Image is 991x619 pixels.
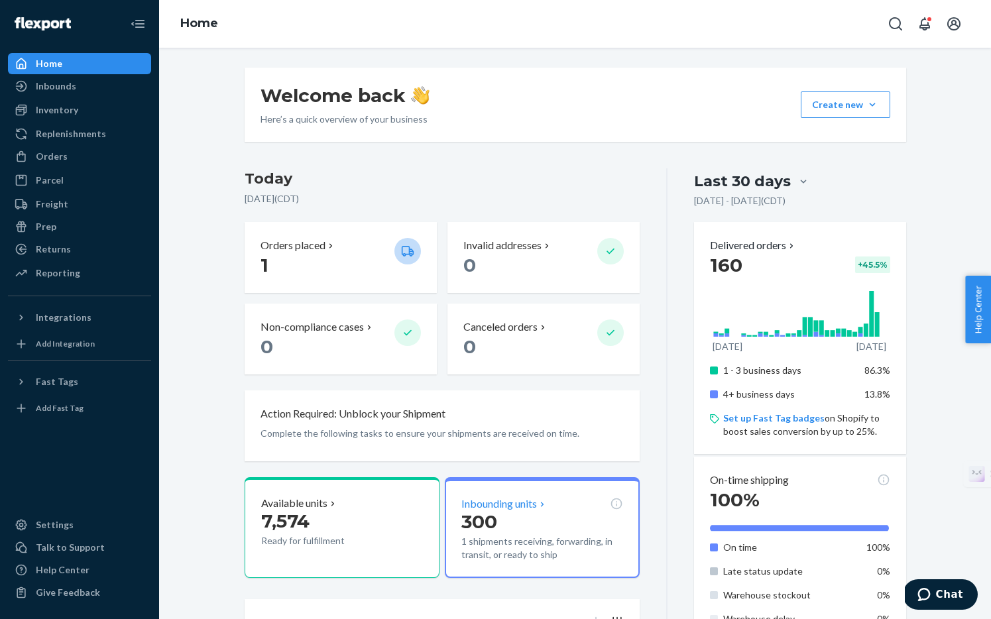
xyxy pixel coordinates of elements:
div: Last 30 days [694,171,791,192]
p: Here’s a quick overview of your business [261,113,430,126]
p: Action Required: Unblock your Shipment [261,406,445,422]
div: Parcel [36,174,64,187]
p: On-time shipping [710,473,789,488]
a: Replenishments [8,123,151,144]
a: Help Center [8,559,151,581]
img: Flexport logo [15,17,71,30]
span: 7,574 [261,510,310,532]
button: Close Navigation [125,11,151,37]
ol: breadcrumbs [170,5,229,43]
button: Inbounding units3001 shipments receiving, forwarding, in transit, or ready to ship [445,477,640,579]
p: Inbounding units [461,496,537,512]
p: Canceled orders [463,319,538,335]
h1: Welcome back [261,84,430,107]
div: Talk to Support [36,541,105,554]
span: 100% [866,541,890,553]
p: Ready for fulfillment [261,534,384,547]
button: Talk to Support [8,537,151,558]
button: Non-compliance cases 0 [245,304,437,374]
a: Add Integration [8,333,151,355]
span: 0 [261,335,273,358]
button: Create new [801,91,890,118]
p: Available units [261,496,327,511]
button: Canceled orders 0 [447,304,640,374]
p: [DATE] [713,340,742,353]
p: Invalid addresses [463,238,542,253]
div: Fast Tags [36,375,78,388]
p: [DATE] ( CDT ) [245,192,640,205]
a: Returns [8,239,151,260]
div: Integrations [36,311,91,324]
a: Inventory [8,99,151,121]
button: Help Center [965,276,991,343]
button: Available units7,574Ready for fulfillment [245,477,439,579]
p: On time [723,541,854,554]
a: Parcel [8,170,151,191]
span: 13.8% [864,388,890,400]
p: on Shopify to boost sales conversion by up to 25%. [723,412,890,438]
img: hand-wave emoji [411,86,430,105]
p: 1 - 3 business days [723,364,854,377]
a: Set up Fast Tag badges [723,412,825,423]
p: [DATE] - [DATE] ( CDT ) [694,194,786,207]
div: Add Fast Tag [36,402,84,414]
div: Settings [36,518,74,532]
a: Inbounds [8,76,151,97]
button: Integrations [8,307,151,328]
button: Open Search Box [882,11,909,37]
p: Non-compliance cases [261,319,364,335]
button: Open account menu [941,11,967,37]
span: 1 [261,254,268,276]
a: Freight [8,194,151,215]
span: 100% [710,488,760,511]
div: Help Center [36,563,89,577]
div: Inventory [36,103,78,117]
button: Fast Tags [8,371,151,392]
span: 0 [463,335,476,358]
p: 4+ business days [723,388,854,401]
div: Orders [36,150,68,163]
p: Complete the following tasks to ensure your shipments are received on time. [261,427,624,440]
button: Delivered orders [710,238,797,253]
button: Invalid addresses 0 [447,222,640,293]
div: Freight [36,197,68,211]
a: Orders [8,146,151,167]
div: Home [36,57,62,70]
div: Prep [36,220,56,233]
span: 0% [877,565,890,577]
button: Orders placed 1 [245,222,437,293]
span: 160 [710,254,742,276]
span: 300 [461,510,497,533]
button: Open notifications [911,11,938,37]
a: Reporting [8,262,151,284]
iframe: Opens a widget where you can chat to one of our agents [905,579,978,612]
div: Give Feedback [36,586,100,599]
span: 0% [877,589,890,600]
p: Orders placed [261,238,325,253]
div: Add Integration [36,338,95,349]
a: Prep [8,216,151,237]
span: 86.3% [864,365,890,376]
p: Warehouse stockout [723,589,854,602]
a: Settings [8,514,151,535]
span: 0 [463,254,476,276]
h3: Today [245,168,640,190]
p: 1 shipments receiving, forwarding, in transit, or ready to ship [461,535,623,561]
a: Home [180,16,218,30]
div: Replenishments [36,127,106,141]
div: Reporting [36,266,80,280]
div: + 45.5 % [855,256,890,273]
a: Home [8,53,151,74]
a: Add Fast Tag [8,398,151,419]
div: Inbounds [36,80,76,93]
p: [DATE] [856,340,886,353]
div: Returns [36,243,71,256]
p: Late status update [723,565,854,578]
button: Give Feedback [8,582,151,603]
